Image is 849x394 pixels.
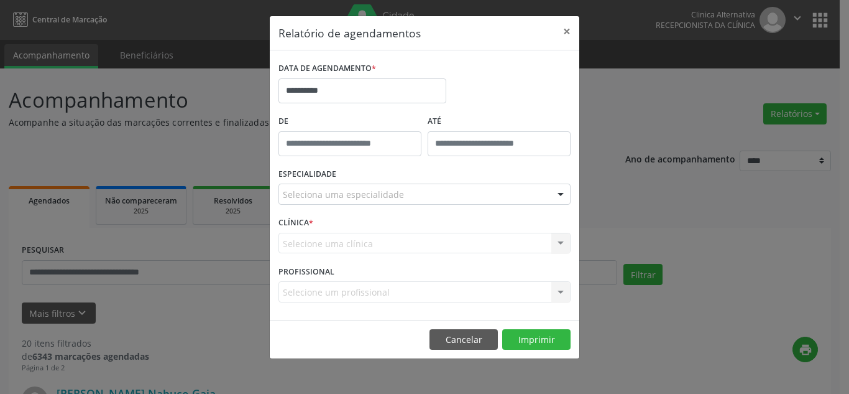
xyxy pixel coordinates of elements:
label: ATÉ [428,112,571,131]
button: Imprimir [502,329,571,350]
h5: Relatório de agendamentos [278,25,421,41]
label: CLÍNICA [278,213,313,233]
label: DATA DE AGENDAMENTO [278,59,376,78]
span: Seleciona uma especialidade [283,188,404,201]
label: De [278,112,421,131]
label: ESPECIALIDADE [278,165,336,184]
button: Cancelar [429,329,498,350]
label: PROFISSIONAL [278,262,334,281]
button: Close [554,16,579,47]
